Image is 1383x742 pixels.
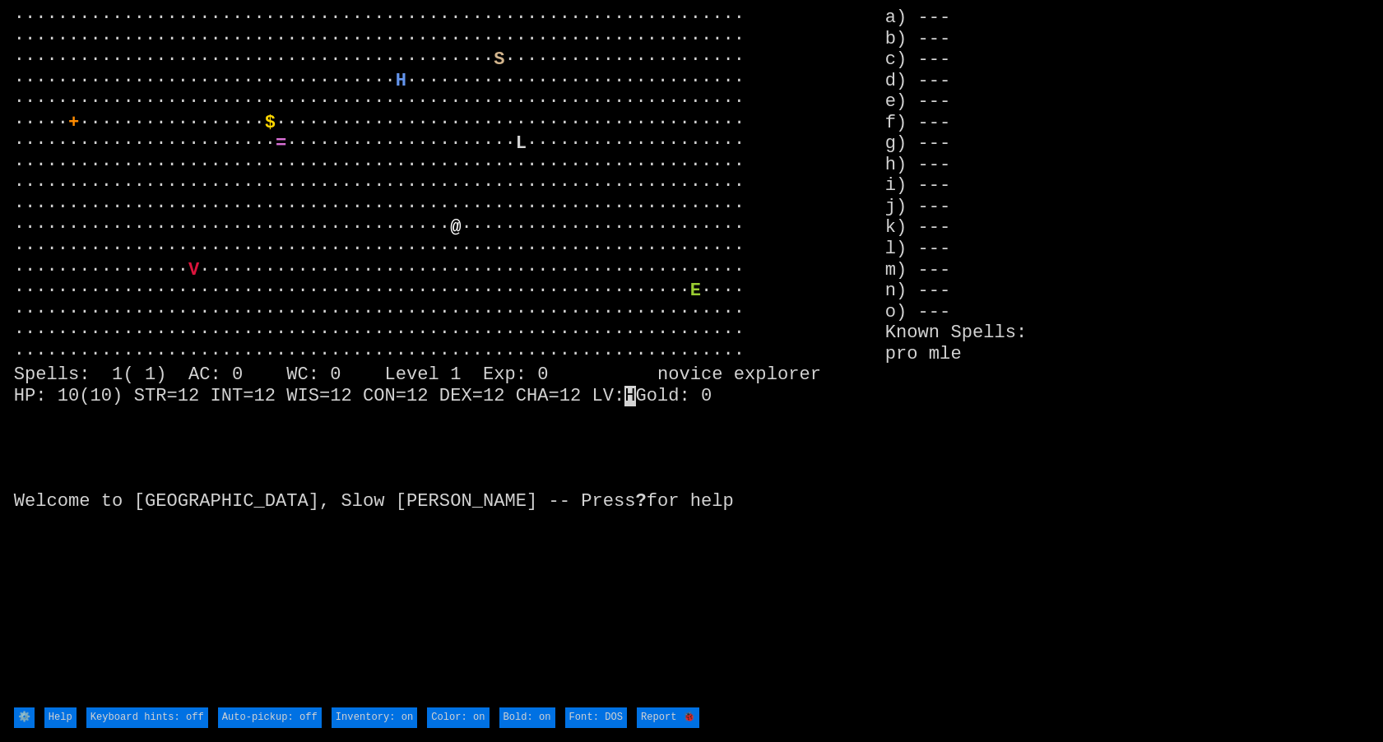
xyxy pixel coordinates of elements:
[44,707,77,729] input: Help
[494,49,504,70] font: S
[637,707,699,729] input: Report 🐞
[624,386,635,406] mark: H
[885,7,1369,705] stats: a) --- b) --- c) --- d) --- e) --- f) --- g) --- h) --- i) --- j) --- k) --- l) --- m) --- n) ---...
[218,707,322,729] input: Auto-pickup: off
[68,113,79,133] font: +
[516,133,527,154] font: L
[188,260,199,281] font: V
[396,71,406,91] font: H
[265,113,276,133] font: $
[14,707,35,729] input: ⚙️
[427,707,489,729] input: Color: on
[14,7,885,705] larn: ··································································· ·····························...
[636,491,647,512] b: ?
[332,707,417,729] input: Inventory: on
[499,707,555,729] input: Bold: on
[86,707,208,729] input: Keyboard hints: off
[690,281,701,301] font: E
[276,133,286,154] font: =
[565,707,627,729] input: Font: DOS
[450,217,461,238] font: @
